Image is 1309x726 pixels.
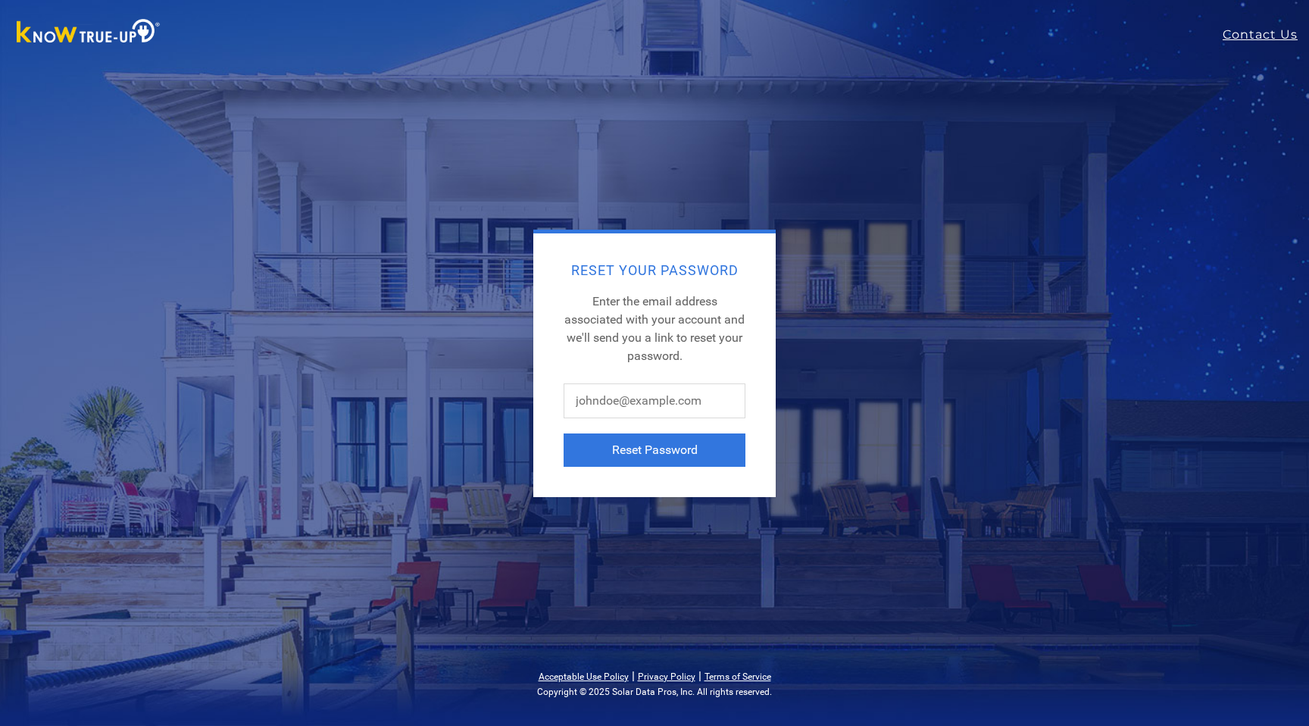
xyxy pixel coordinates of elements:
[564,264,745,277] h2: Reset Your Password
[564,383,745,418] input: johndoe@example.com
[1223,26,1309,44] a: Contact Us
[698,668,701,683] span: |
[638,671,695,682] a: Privacy Policy
[704,671,771,682] a: Terms of Service
[9,16,168,50] img: Know True-Up
[539,671,629,682] a: Acceptable Use Policy
[632,668,635,683] span: |
[564,433,745,467] button: Reset Password
[564,294,745,363] span: Enter the email address associated with your account and we'll send you a link to reset your pass...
